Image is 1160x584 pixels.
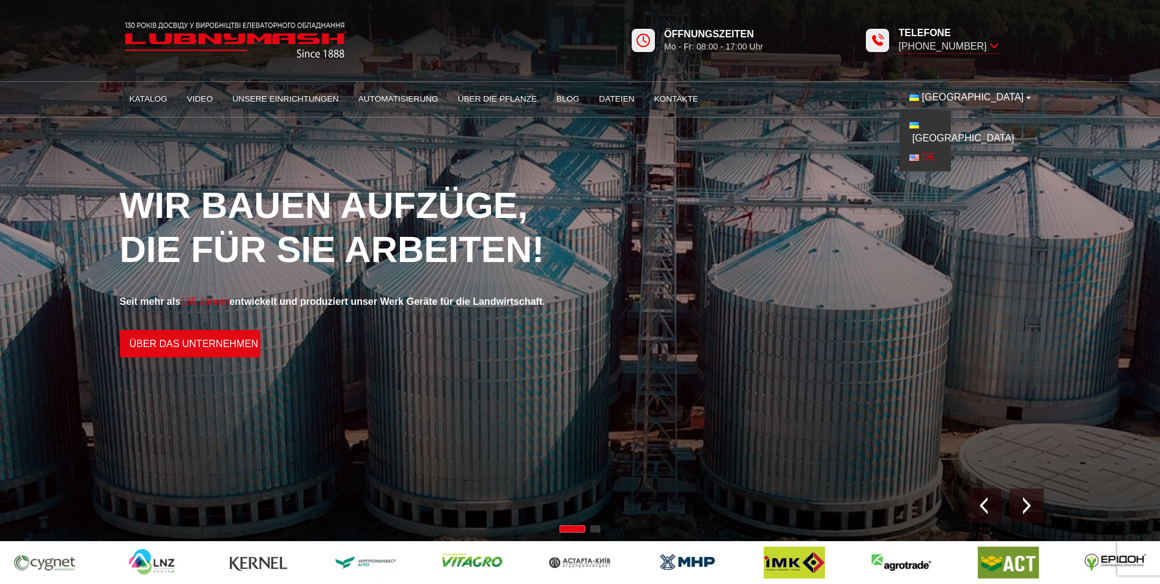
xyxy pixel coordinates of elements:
div: Nächste Folie [1010,489,1044,523]
span: Wir bauen Aufzüge, die für Sie arbeiten! [120,185,544,270]
img: Lubnymash-Zeitsymbol [870,33,885,48]
span: Telefone [898,26,998,40]
a: Über die Pflanze [448,86,547,113]
a: DE [909,152,936,162]
a: Katalog [120,86,177,113]
span: Öffnungszeiten [664,28,763,41]
span: Gehe zu Folie 1 [560,525,585,533]
a: Blog [547,86,589,113]
span: Mo - Fr: 08:00 - 17:00 Uhr [664,41,763,53]
span: [GEOGRAPHIC_DATA] [922,91,1024,104]
a: Automatisierung [349,86,448,113]
img: Zurück [975,497,992,514]
span: [GEOGRAPHIC_DATA] [912,133,1014,143]
img: Ukrainisch [909,94,919,101]
img: Englisch [909,154,919,161]
span: 135 Jahren [180,296,229,307]
img: Lubnymash [120,17,352,63]
img: Nächster [1018,497,1035,514]
span: DE [922,152,936,162]
span: Gehe zu Folie 2 [590,525,600,533]
a: Über das Unternehmen [120,330,260,358]
button: [GEOGRAPHIC_DATA] [900,86,1041,109]
a: Dateien [589,86,645,113]
a: Unsere Einrichtungen [223,86,349,113]
a: Video [177,86,223,113]
a: Kontakte [645,86,708,113]
a: [GEOGRAPHIC_DATA] [909,119,1014,143]
div: Vorherige Folie [967,489,1001,523]
img: Lubnymash-Zeitsymbol [636,33,651,48]
font: [PHONE_NUMBER] [898,41,986,51]
strong: Seit mehr als entwickelt und produziert unser Werk Geräte für die Landwirtschaft. [120,296,545,307]
div: [GEOGRAPHIC_DATA] [900,111,951,171]
img: Ukrainisch [909,122,919,129]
